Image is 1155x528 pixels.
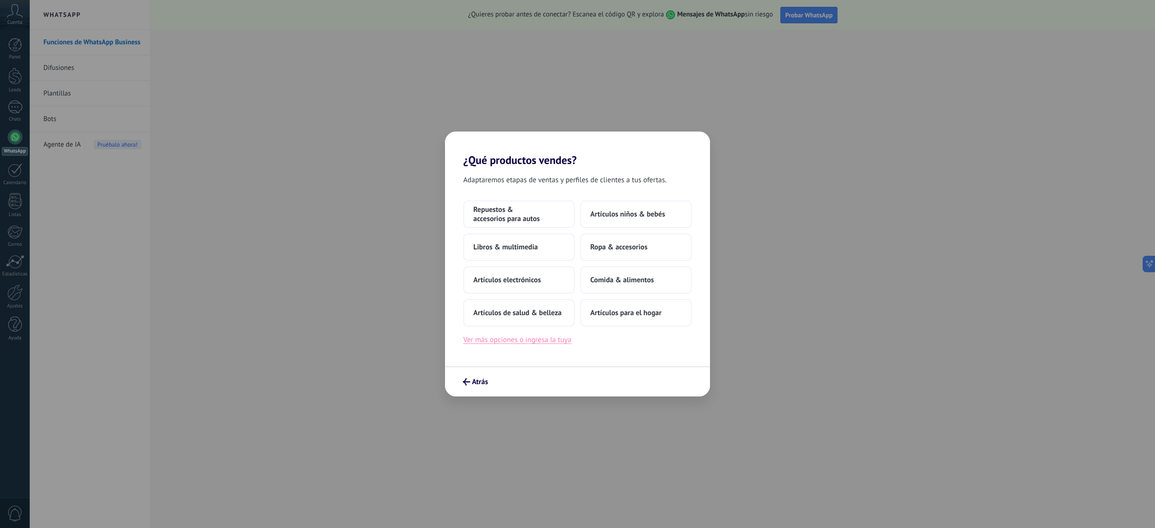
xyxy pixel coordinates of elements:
[580,299,692,327] button: Artículos para el hogar
[590,308,662,317] span: Artículos para el hogar
[463,266,575,294] button: Artículos electrónicos
[580,233,692,261] button: Ropa & accesorios
[472,379,488,385] span: Atrás
[590,275,654,285] span: Comida & alimentos
[463,201,575,228] button: Repuestos & accesorios para autos
[459,374,492,390] button: Atrás
[473,243,538,252] span: Libros & multimedia
[473,205,565,223] span: Repuestos & accesorios para autos
[463,299,575,327] button: Artículos de salud & belleza
[590,210,665,219] span: Artículos niños & bebés
[590,243,647,252] span: Ropa & accesorios
[463,174,667,186] span: Adaptaremos etapas de ventas y perfiles de clientes a tus ofertas.
[463,334,571,346] button: Ver más opciones o ingresa la tuya
[463,233,575,261] button: Libros & multimedia
[580,201,692,228] button: Artículos niños & bebés
[445,132,710,167] h2: ¿Qué productos vendes?
[473,275,541,285] span: Artículos electrónicos
[473,308,562,317] span: Artículos de salud & belleza
[580,266,692,294] button: Comida & alimentos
